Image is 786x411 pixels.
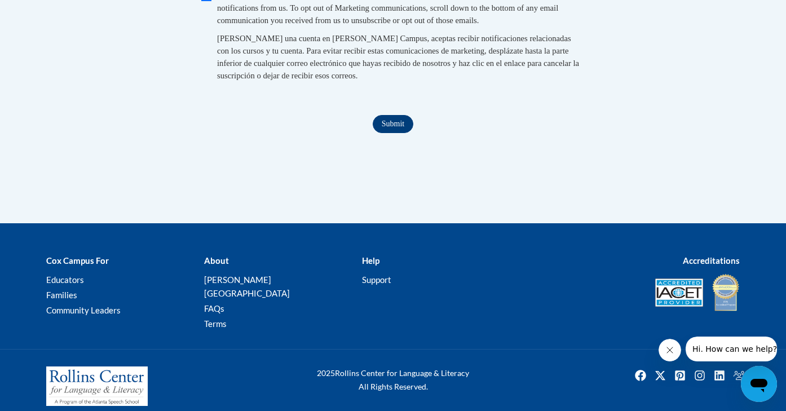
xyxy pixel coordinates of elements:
[632,366,650,385] a: Facebook
[730,366,748,385] img: Facebook group icon
[710,366,728,385] img: LinkedIn icon
[46,305,121,315] a: Community Leaders
[671,366,689,385] img: Pinterest icon
[46,366,148,406] img: Rollins Center for Language & Literacy - A Program of the Atlanta Speech School
[317,368,335,378] span: 2025
[659,339,681,361] iframe: Close message
[655,279,703,307] img: Accredited IACET® Provider
[691,366,709,385] a: Instagram
[362,275,391,285] a: Support
[632,366,650,385] img: Facebook icon
[712,273,740,312] img: IDA® Accredited
[741,366,777,402] iframe: Button to launch messaging window
[651,366,669,385] img: Twitter icon
[691,366,709,385] img: Instagram icon
[373,115,413,133] input: Submit
[683,255,740,266] b: Accreditations
[275,366,511,394] div: Rollins Center for Language & Literacy All Rights Reserved.
[217,34,579,80] span: [PERSON_NAME] una cuenta en [PERSON_NAME] Campus, aceptas recibir notificaciones relacionadas con...
[730,366,748,385] a: Facebook Group
[710,366,728,385] a: Linkedin
[671,366,689,385] a: Pinterest
[204,275,290,298] a: [PERSON_NAME][GEOGRAPHIC_DATA]
[204,319,227,329] a: Terms
[46,275,84,285] a: Educators
[204,303,224,313] a: FAQs
[204,255,229,266] b: About
[46,290,77,300] a: Families
[686,337,777,361] iframe: Message from company
[362,255,379,266] b: Help
[46,255,109,266] b: Cox Campus For
[651,366,669,385] a: Twitter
